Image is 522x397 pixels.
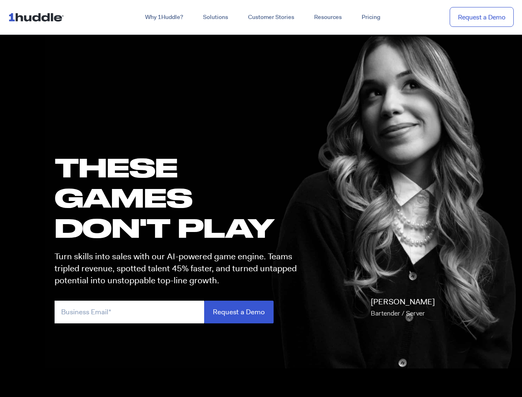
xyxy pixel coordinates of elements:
[304,10,352,25] a: Resources
[55,251,304,287] p: Turn skills into sales with our AI-powered game engine. Teams tripled revenue, spotted talent 45%...
[450,7,514,27] a: Request a Demo
[352,10,390,25] a: Pricing
[371,309,425,318] span: Bartender / Server
[55,152,304,243] h1: these GAMES DON'T PLAY
[135,10,193,25] a: Why 1Huddle?
[371,296,435,319] p: [PERSON_NAME]
[193,10,238,25] a: Solutions
[8,9,67,25] img: ...
[204,301,274,323] input: Request a Demo
[55,301,204,323] input: Business Email*
[238,10,304,25] a: Customer Stories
